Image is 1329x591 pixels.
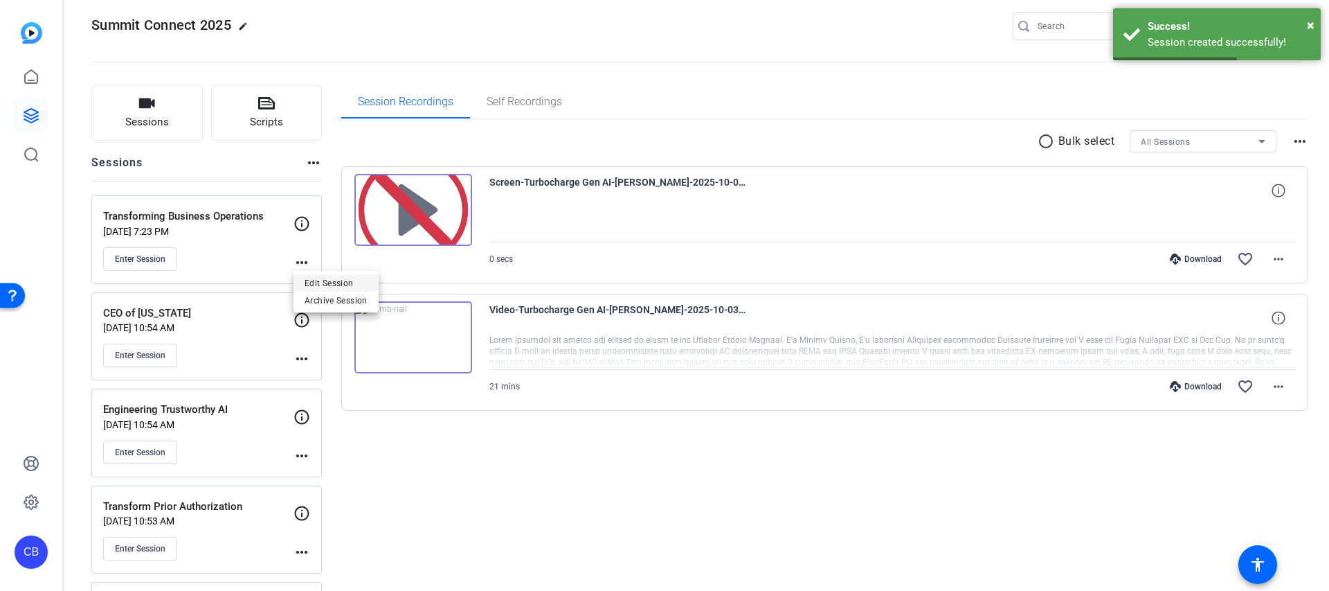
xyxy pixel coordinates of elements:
div: Success! [1148,19,1310,35]
div: Session created successfully! [1148,35,1310,51]
span: × [1307,17,1314,33]
span: Edit Session [305,274,368,291]
span: Archive Session [305,292,368,308]
button: Close [1307,15,1314,35]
